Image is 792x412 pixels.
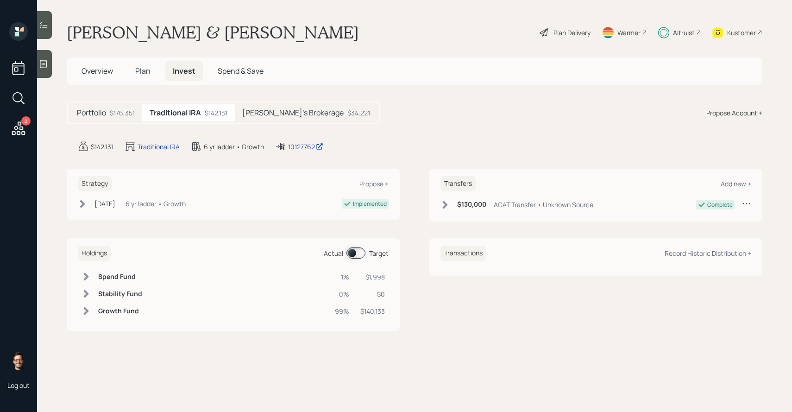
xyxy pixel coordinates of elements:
[347,108,370,118] div: $34,221
[138,142,180,152] div: Traditional IRA
[706,108,762,118] div: Propose Account +
[494,200,593,209] div: ACAT Transfer • Unknown Source
[335,306,349,316] div: 99%
[673,28,695,38] div: Altruist
[98,290,142,298] h6: Stability Fund
[369,248,389,258] div: Target
[205,108,227,118] div: $142,131
[135,66,151,76] span: Plan
[242,108,344,117] h5: [PERSON_NAME]'s Brokerage
[707,201,733,209] div: Complete
[440,246,486,261] h6: Transactions
[727,28,756,38] div: Kustomer
[126,199,186,209] div: 6 yr ladder • Growth
[77,108,106,117] h5: Portfolio
[110,108,135,118] div: $176,351
[721,179,751,188] div: Add new +
[359,179,389,188] div: Propose +
[288,142,323,152] div: 10127762
[218,66,264,76] span: Spend & Save
[78,246,111,261] h6: Holdings
[665,249,751,258] div: Record Historic Distribution +
[360,272,385,282] div: $1,998
[617,28,641,38] div: Warmer
[98,273,142,281] h6: Spend Fund
[7,381,30,390] div: Log out
[82,66,113,76] span: Overview
[173,66,195,76] span: Invest
[457,201,486,209] h6: $130,000
[98,307,142,315] h6: Growth Fund
[94,199,115,209] div: [DATE]
[9,351,28,370] img: sami-boghos-headshot.png
[78,176,112,191] h6: Strategy
[204,142,264,152] div: 6 yr ladder • Growth
[150,108,201,117] h5: Traditional IRA
[67,22,359,43] h1: [PERSON_NAME] & [PERSON_NAME]
[91,142,113,152] div: $142,131
[324,248,343,258] div: Actual
[360,306,385,316] div: $140,133
[360,289,385,299] div: $0
[335,289,349,299] div: 0%
[440,176,476,191] h6: Transfers
[335,272,349,282] div: 1%
[21,116,31,126] div: 2
[353,200,387,208] div: Implemented
[553,28,591,38] div: Plan Delivery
